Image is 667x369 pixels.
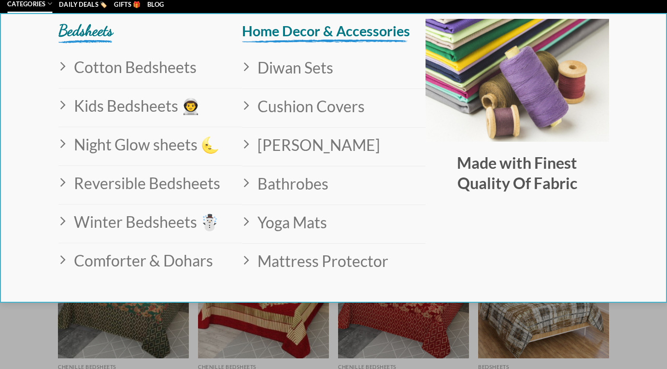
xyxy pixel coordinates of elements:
[66,55,197,79] span: Cotton Bedsheets
[58,166,242,205] a: Reversible Bedsheets
[250,94,365,118] span: Cushion Covers
[66,209,219,234] span: Winter Bedsheets ☃️
[58,127,242,166] a: Night Glow sheets 🌜
[58,89,242,127] a: Kids Bedsheets 👨‍🚀
[430,153,604,193] h4: Made with Finest Quality Of Fabric
[66,93,200,118] span: Kids Bedsheets 👨‍🚀
[250,171,328,196] span: Bathrobes
[250,55,333,80] span: Diwan Sets
[242,128,426,166] a: [PERSON_NAME]
[242,50,426,89] a: Diwan Sets
[250,210,327,235] span: Yoga Mats
[426,19,609,141] img: How to choose the best bedsheets
[58,50,242,89] a: Cotton Bedsheets
[66,248,213,273] span: Comforter & Dohars
[250,249,388,273] span: Mattress Protector
[58,205,242,243] a: Winter Bedsheets ☃️
[242,89,426,128] a: Cushion Covers
[66,171,220,195] span: Reversible Bedsheets
[242,205,426,244] a: Yoga Mats
[66,132,220,157] span: Night Glow sheets 🌜
[58,21,113,40] strong: Bedsheets
[242,166,426,205] a: Bathrobes
[58,243,242,282] a: Comforter & Dohars
[250,133,380,157] span: [PERSON_NAME]
[242,23,410,39] strong: Home Decor & Accessories
[242,244,426,282] a: Mattress Protector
